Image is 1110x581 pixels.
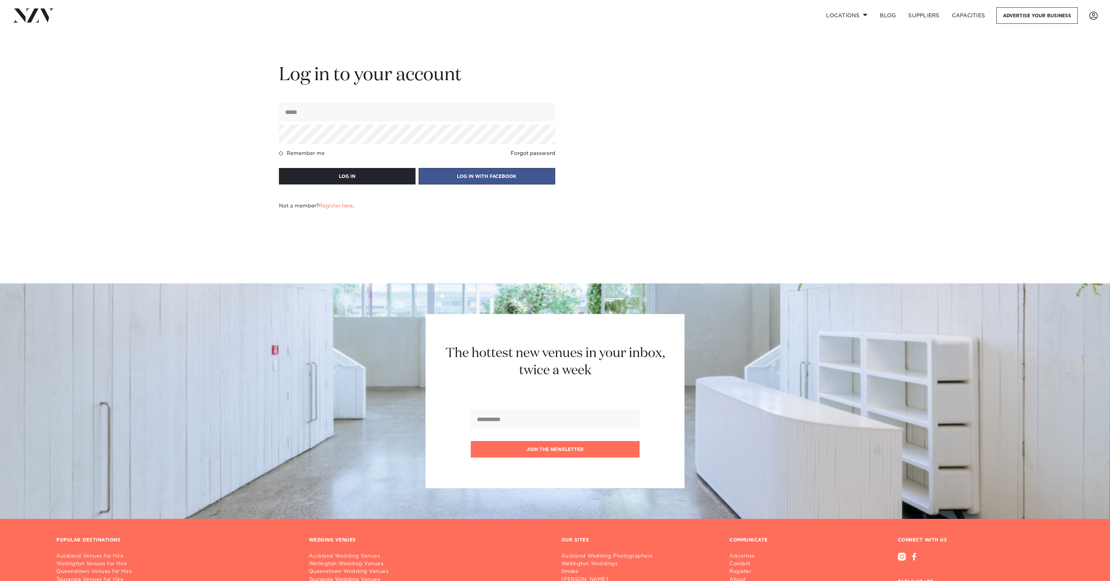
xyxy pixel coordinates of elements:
[729,553,786,560] a: Advertise
[561,568,659,576] a: Smoke
[729,560,786,568] a: Contact
[287,150,325,156] h4: Remember me
[729,568,786,576] a: Register
[279,168,416,184] button: LOG IN
[319,203,353,209] a: Register here
[729,537,768,543] h3: COMMUNICATE
[946,7,991,24] a: Capacities
[309,560,549,568] a: Wellington Wedding Venues
[902,7,945,24] a: SUPPLIERS
[436,345,674,379] h2: The hottest new venues in your inbox, twice a week
[419,168,555,184] button: LOG IN WITH FACEBOOK
[56,537,120,543] h3: POPULAR DESTINATIONS
[820,7,874,24] a: Locations
[561,553,659,560] a: Auckland Wedding Photographers
[56,560,297,568] a: Wellington Venues for Hire
[309,568,549,576] a: Queenstown Wedding Venues
[561,560,659,568] a: Wellington Weddings
[996,7,1078,24] a: Advertise your business
[309,553,549,560] a: Auckland Wedding Venues
[309,537,356,543] h3: WEDDING VENUES
[419,173,555,179] a: LOG IN WITH FACEBOOK
[511,150,555,156] a: Forgot password
[56,568,297,576] a: Queenstown Venues for Hire
[561,537,589,543] h3: OUR SITES
[471,441,640,458] button: Join the newsletter
[56,553,297,560] a: Auckland Venues for Hire
[874,7,902,24] a: BLOG
[12,8,54,22] img: nzv-logo.png
[279,203,354,209] h4: Not a member? .
[898,537,1054,543] h3: CONNECT WITH US
[279,63,555,87] h2: Log in to your account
